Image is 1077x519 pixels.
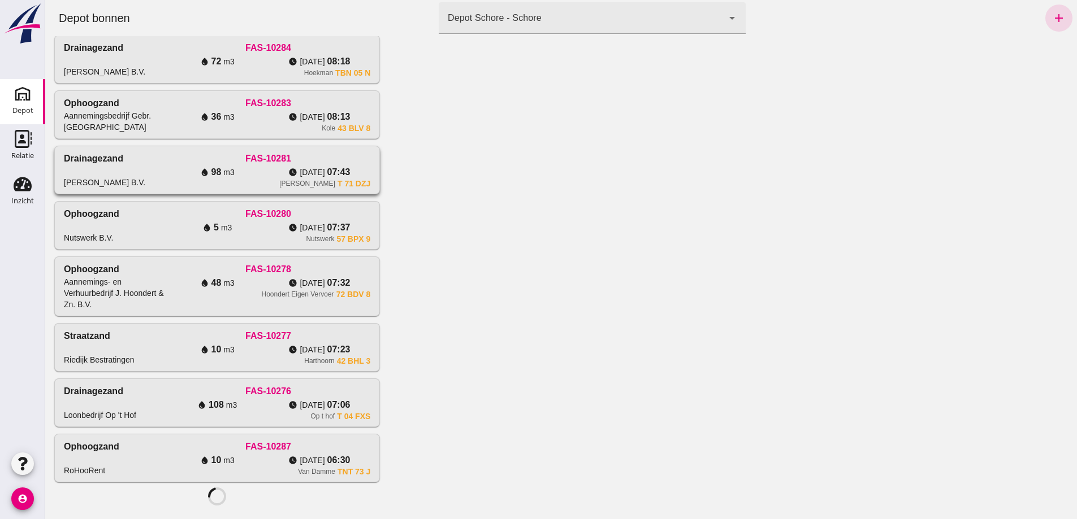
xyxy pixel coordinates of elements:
a: Drainagezand[PERSON_NAME] B.V.FAS-1028472m3[DATE]08:18HoekmanTBN 05 N [9,35,335,84]
span: 10 [166,453,176,467]
span: m3 [178,455,189,466]
span: 36 [166,110,176,124]
i: water_drop [155,345,164,354]
div: Straatzand [19,329,65,343]
i: watch_later [243,57,252,66]
i: add [1007,11,1020,25]
div: TBN 05 N [290,68,325,77]
i: watch_later [243,223,252,232]
span: [DATE] [254,167,279,178]
div: TNT 73 J [292,467,325,476]
a: OphoogzandNutswerk B.V.FAS-102805m3[DATE]07:37Nutswerk57 BPX 9 [9,201,335,250]
div: Op t hof [265,412,289,421]
span: m3 [178,167,189,178]
i: watch_later [243,278,252,287]
div: FAS-10287 [121,440,326,453]
span: 06:30 [282,453,305,467]
div: Aannemingsbedrijf Gebr. [GEOGRAPHIC_DATA] [19,110,121,133]
div: Ophoogzand [19,263,74,276]
div: FAS-10281 [121,152,326,165]
span: 08:13 [282,110,305,124]
div: Ophoogzand [19,440,74,453]
span: [DATE] [254,344,279,355]
span: 07:37 [282,221,305,234]
div: Nutswerk [261,234,289,243]
span: 07:32 [282,276,305,290]
div: Van Damme [253,467,290,476]
i: water_drop [152,400,161,409]
div: FAS-10278 [121,263,326,276]
span: 10 [166,343,176,356]
div: FAS-10280 [121,207,326,221]
span: [DATE] [254,455,279,466]
i: water_drop [155,57,164,66]
i: watch_later [243,400,252,409]
span: [DATE] [254,277,279,289]
div: FAS-10276 [121,385,326,398]
i: water_drop [155,112,164,121]
div: Nutswerk B.V. [19,232,68,243]
div: Depot bonnen [5,10,94,26]
a: DrainagezandLoonbedrijf Op 't HofFAS-10276108m3[DATE]07:06Op t hofT 04 FXS [9,378,335,427]
span: m3 [178,56,189,67]
div: FAS-10284 [121,41,326,55]
i: water_drop [155,168,164,177]
img: logo-small.a267ee39.svg [2,3,43,45]
a: OphoogzandRoHooRentFAS-1028710m3[DATE]06:30Van DammeTNT 73 J [9,434,335,482]
div: T 71 DZJ [292,179,325,188]
i: water_drop [155,456,164,465]
i: watch_later [243,112,252,121]
div: 43 BLV 8 [292,124,325,133]
div: Drainagezand [19,385,78,398]
div: Ophoogzand [19,207,74,221]
div: 57 BPX 9 [291,234,325,243]
div: Depot [12,107,33,114]
div: T 04 FXS [292,412,325,421]
a: Drainagezand[PERSON_NAME] B.V.FAS-1028198m3[DATE]07:43[PERSON_NAME]T 71 DZJ [9,146,335,194]
div: Drainagezand [19,41,78,55]
span: 108 [163,398,179,412]
a: OphoogzandAannemingsbedrijf Gebr. [GEOGRAPHIC_DATA]FAS-1028336m3[DATE]08:13Kole43 BLV 8 [9,90,335,139]
i: arrow_drop_down [680,11,694,25]
span: [DATE] [254,56,279,67]
i: account_circle [11,487,34,510]
i: watch_later [243,168,252,177]
div: Kole [276,124,290,133]
a: StraatzandRiedijk BestratingenFAS-1027710m3[DATE]07:23Harthoorn42 BHL 3 [9,323,335,372]
div: Inzicht [11,197,34,204]
div: Hoekman [259,68,288,77]
span: 48 [166,276,176,290]
div: Drainagezand [19,152,78,165]
span: [DATE] [254,399,279,411]
span: m3 [178,344,189,355]
span: 72 [166,55,176,68]
div: [PERSON_NAME] [234,179,290,188]
div: Hoondert Eigen Vervoer [217,290,289,299]
div: 72 BDV 8 [291,290,326,299]
span: 07:23 [282,343,305,356]
div: Loonbedrijf Op 't Hof [19,409,91,421]
div: [PERSON_NAME] B.V. [19,177,100,188]
span: 07:43 [282,165,305,179]
span: 08:18 [282,55,305,68]
div: Ophoogzand [19,97,74,110]
span: m3 [176,222,187,233]
span: 5 [168,221,174,234]
span: m3 [181,399,192,411]
span: [DATE] [254,111,279,123]
div: Relatie [11,152,34,159]
span: [DATE] [254,222,279,233]
div: Riedijk Bestratingen [19,354,89,365]
span: 07:06 [282,398,305,412]
i: watch_later [243,345,252,354]
i: water_drop [155,278,164,287]
a: OphoogzandAannemings- en Verhuurbedrijf J. Hoondert & Zn. B.V.FAS-1027848m3[DATE]07:32Hoondert Ei... [9,256,335,316]
span: m3 [178,277,189,289]
div: RoHooRent [19,465,60,476]
div: FAS-10277 [121,329,326,343]
div: [PERSON_NAME] B.V. [19,66,100,77]
span: 98 [166,165,176,179]
div: Aannemings- en Verhuurbedrijf J. Hoondert & Zn. B.V. [19,276,121,310]
div: Depot Schore - Schore [403,11,496,25]
div: FAS-10283 [121,97,326,110]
